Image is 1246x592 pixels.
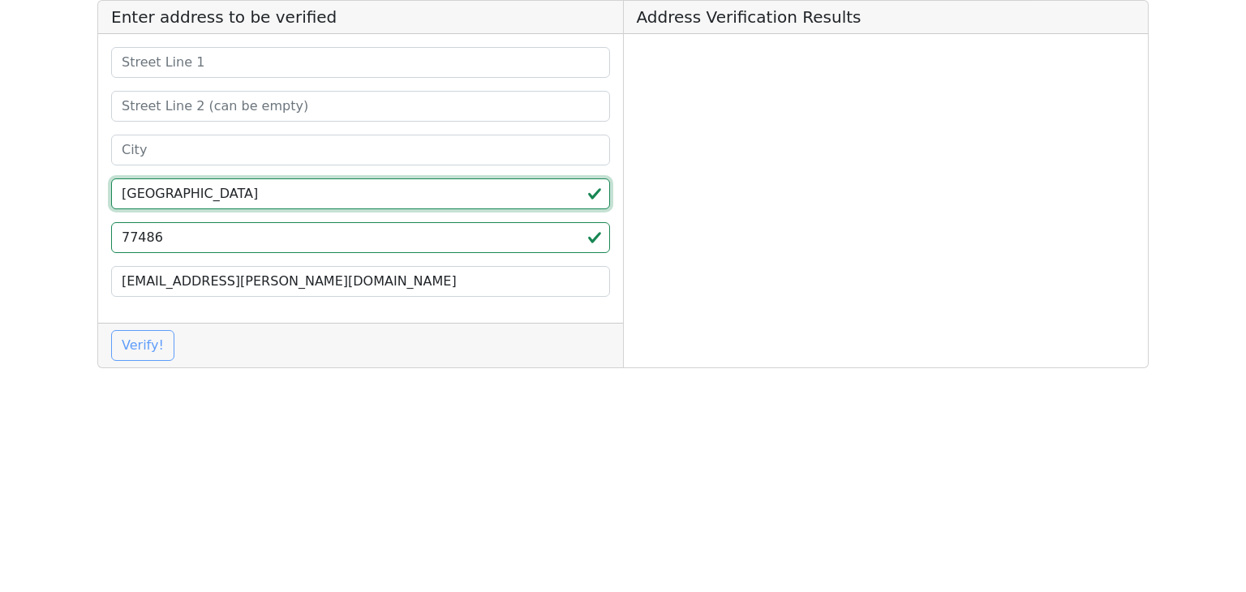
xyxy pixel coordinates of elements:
input: Street Line 1 [111,47,610,78]
input: Your Email [111,266,610,297]
input: City [111,135,610,165]
input: 2-Letter State [111,178,610,209]
h5: Address Verification Results [624,1,1149,34]
h5: Enter address to be verified [98,1,623,34]
input: ZIP code 5 or 5+4 [111,222,610,253]
input: Street Line 2 (can be empty) [111,91,610,122]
